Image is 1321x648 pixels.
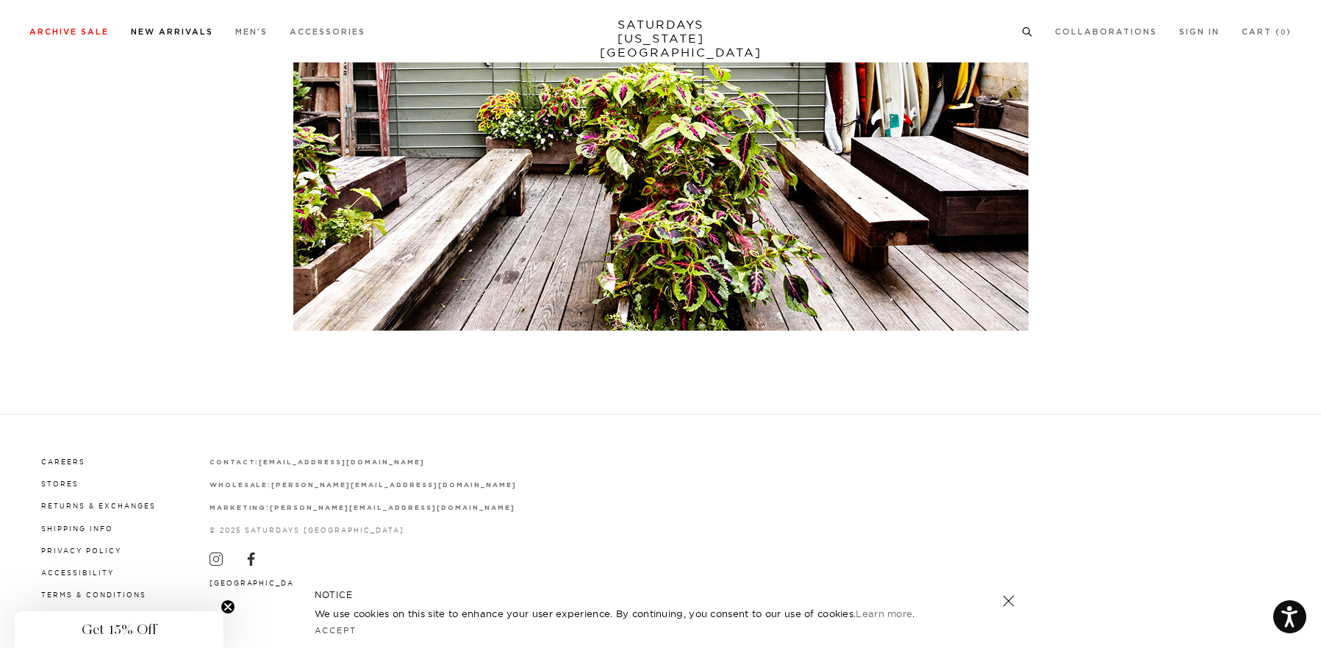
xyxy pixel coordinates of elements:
[290,28,365,36] a: Accessories
[856,608,912,619] a: Learn more
[315,588,1007,602] h5: NOTICE
[41,480,79,488] a: Stores
[15,611,223,648] div: Get 15% OffClose teaser
[259,459,424,466] strong: [EMAIL_ADDRESS][DOMAIN_NAME]
[270,505,515,511] strong: [PERSON_NAME][EMAIL_ADDRESS][DOMAIN_NAME]
[1242,28,1292,36] a: Cart (0)
[259,458,424,466] a: [EMAIL_ADDRESS][DOMAIN_NAME]
[235,28,268,36] a: Men's
[600,18,721,60] a: SATURDAYS[US_STATE][GEOGRAPHIC_DATA]
[41,591,146,599] a: Terms & Conditions
[41,502,156,510] a: Returns & Exchanges
[221,600,235,614] button: Close teaser
[1281,29,1286,36] small: 0
[1055,28,1157,36] a: Collaborations
[270,503,515,511] a: [PERSON_NAME][EMAIL_ADDRESS][DOMAIN_NAME]
[315,606,955,621] p: We use cookies on this site to enhance your user experience. By continuing, you consent to our us...
[210,525,517,536] p: © 2025 Saturdays [GEOGRAPHIC_DATA]
[82,621,157,638] span: Get 15% Off
[210,459,259,466] strong: contact:
[315,625,357,636] a: Accept
[41,525,113,533] a: Shipping Info
[1179,28,1220,36] a: Sign In
[41,458,85,466] a: Careers
[210,505,271,511] strong: marketing:
[131,28,213,36] a: New Arrivals
[271,480,516,489] a: [PERSON_NAME][EMAIL_ADDRESS][DOMAIN_NAME]
[271,482,516,489] strong: [PERSON_NAME][EMAIL_ADDRESS][DOMAIN_NAME]
[41,547,121,555] a: Privacy Policy
[29,28,109,36] a: Archive Sale
[210,577,360,588] button: [GEOGRAPHIC_DATA] (USD $)
[210,482,272,489] strong: wholesale:
[41,569,114,577] a: Accessibility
